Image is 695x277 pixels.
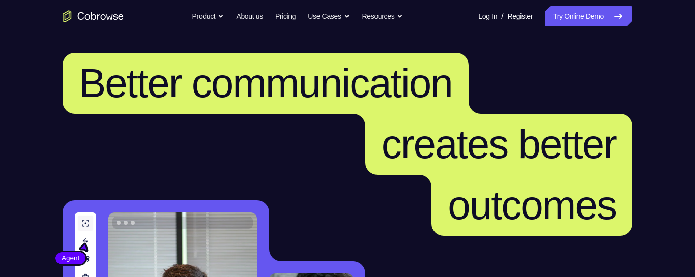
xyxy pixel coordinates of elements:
[508,6,533,26] a: Register
[448,182,616,228] span: outcomes
[362,6,403,26] button: Resources
[63,10,124,22] a: Go to the home page
[236,6,263,26] a: About us
[79,60,452,106] span: Better communication
[308,6,350,26] button: Use Cases
[501,10,503,22] span: /
[382,121,616,167] span: creates better
[545,6,632,26] a: Try Online Demo
[478,6,497,26] a: Log In
[275,6,296,26] a: Pricing
[55,253,85,263] span: Agent
[192,6,224,26] button: Product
